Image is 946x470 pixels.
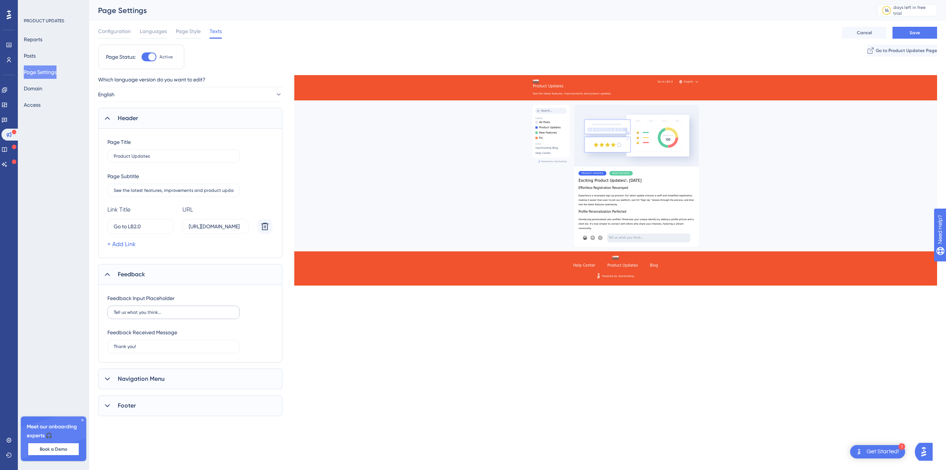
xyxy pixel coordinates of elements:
[857,30,872,36] span: Cancel
[27,422,80,440] span: Meet our onboarding experts 🎧
[842,27,887,39] button: Cancel
[118,114,138,123] span: Header
[850,445,905,458] div: Open Get Started! checklist, remaining modules: 1
[24,82,42,95] button: Domain
[107,138,131,147] div: Page Title
[898,443,905,450] div: 1
[915,441,937,463] iframe: UserGuiding AI Assistant Launcher
[892,27,937,39] button: Save
[876,48,937,54] span: Go to Product Updates Page
[114,344,233,349] input: Type a message
[24,18,64,24] div: PRODUCT UPDATES
[24,33,42,46] button: Reports
[98,90,114,99] span: English
[118,374,165,383] span: Navigation Menu
[885,7,889,13] div: 14
[868,45,937,57] button: Go to Product Updates Page
[40,446,67,452] span: Book a Demo
[107,294,175,303] div: Feedback Input Placeholder
[98,75,205,84] span: Which language version do you want to edit?
[159,54,173,60] span: Active
[107,328,177,337] div: Feedback Received Message
[182,206,249,213] div: URL
[910,30,920,36] span: Save
[98,27,131,36] span: Configuration
[17,2,46,11] span: Need Help?
[893,4,934,16] div: days left in free trial
[24,98,41,112] button: Access
[866,448,899,456] div: Get Started!
[114,154,233,159] input: Product Updates
[24,49,36,62] button: Posts
[114,188,233,193] input: See the latest features, improvements and product updates.
[210,27,222,36] span: Texts
[855,447,864,456] img: launcher-image-alternative-text
[189,222,242,231] input: https://www.example.com
[114,222,167,231] input: Link Title
[98,5,859,16] div: Page Settings
[176,27,201,36] span: Page Style
[118,270,145,279] span: Feedback
[24,65,56,79] button: Page Settings
[114,310,233,315] input: Tell us what you think...
[107,240,136,249] a: + Add Link
[107,206,174,213] div: Link Title
[106,52,136,61] div: Page Status:
[118,401,136,410] span: Footer
[28,443,79,455] button: Book a Demo
[140,27,167,36] span: Languages
[107,172,139,181] div: Page Subtitle
[98,87,282,102] button: English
